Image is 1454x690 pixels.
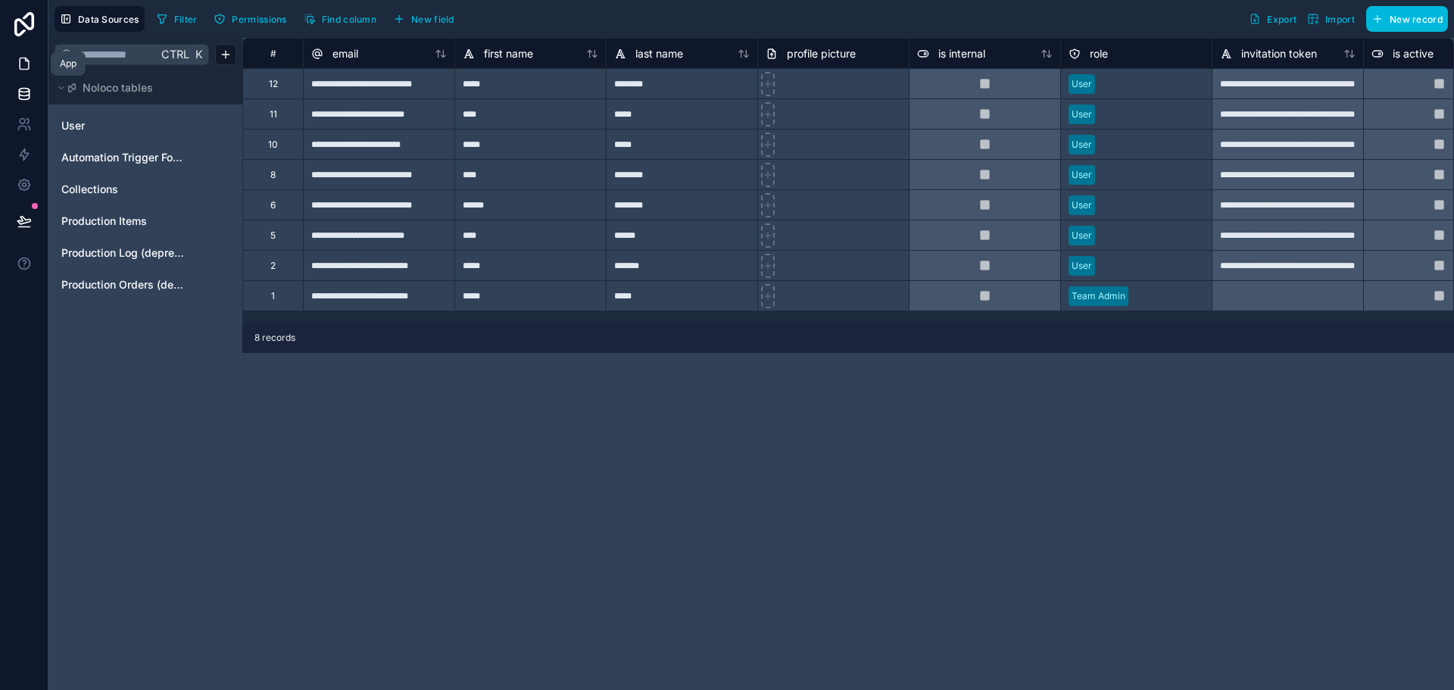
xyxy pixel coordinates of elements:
button: Find column [298,8,382,30]
div: User [1072,198,1092,212]
div: 2 [270,260,276,272]
span: User [61,118,85,133]
div: User [1072,108,1092,121]
div: Collections [55,177,236,201]
div: 8 [270,169,276,181]
a: User [61,118,184,133]
div: 12 [269,78,278,90]
div: User [1072,259,1092,273]
a: Production Orders (deprecated) [61,277,184,292]
a: Production Log (deprecated) [61,245,184,261]
a: Permissions [208,8,298,30]
span: role [1090,46,1108,61]
span: Noloco tables [83,80,153,95]
span: invitation token [1241,46,1317,61]
a: Production Items [61,214,184,229]
div: Production Items [55,209,236,233]
div: # [254,48,292,59]
button: New record [1366,6,1448,32]
div: Production Log (deprecated) [55,241,236,265]
span: 8 records [254,332,295,344]
span: Production Items [61,214,147,229]
button: Import [1302,6,1360,32]
span: first name [484,46,533,61]
span: last name [635,46,683,61]
button: Export [1243,6,1302,32]
div: 6 [270,199,276,211]
div: 11 [270,108,277,120]
div: 5 [270,229,276,242]
button: Permissions [208,8,292,30]
button: Noloco tables [55,77,227,98]
div: Team Admin [1072,289,1125,303]
div: App [60,58,76,70]
button: Data Sources [55,6,145,32]
div: 10 [268,139,278,151]
span: Collections [61,182,118,197]
div: User [1072,229,1092,242]
span: New record [1390,14,1443,25]
div: Production Orders (deprecated) [55,273,236,297]
span: Export [1267,14,1296,25]
button: New field [388,8,460,30]
span: is active [1393,46,1434,61]
span: K [193,49,204,60]
span: Import [1325,14,1355,25]
span: Find column [322,14,376,25]
span: Permissions [232,14,286,25]
span: email [332,46,358,61]
span: Data Sources [78,14,139,25]
div: User [1072,138,1092,151]
span: Ctrl [160,45,191,64]
div: 1 [271,290,275,302]
button: Filter [151,8,203,30]
div: Automation Trigger Forms [55,145,236,170]
span: is internal [938,46,985,61]
div: User [1072,77,1092,91]
a: New record [1360,6,1448,32]
div: User [1072,168,1092,182]
a: Automation Trigger Forms [61,150,184,165]
div: User [55,114,236,138]
a: Collections [61,182,184,197]
span: profile picture [787,46,856,61]
span: New field [411,14,454,25]
span: Filter [174,14,198,25]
